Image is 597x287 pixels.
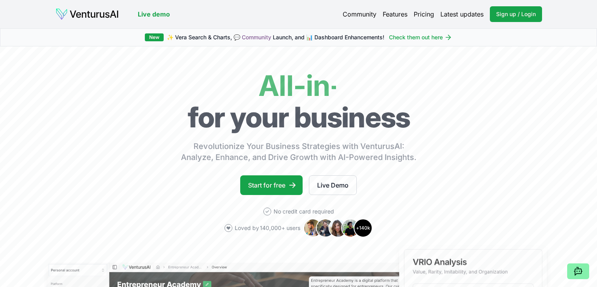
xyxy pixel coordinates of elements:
[138,9,170,19] a: Live demo
[341,219,360,237] img: Avatar 4
[329,219,347,237] img: Avatar 3
[303,219,322,237] img: Avatar 1
[440,9,484,19] a: Latest updates
[383,9,407,19] a: Features
[414,9,434,19] a: Pricing
[55,8,119,20] img: logo
[490,6,542,22] a: Sign up / Login
[167,33,384,41] span: ✨ Vera Search & Charts, 💬 Launch, and 📊 Dashboard Enhancements!
[240,175,303,195] a: Start for free
[389,33,452,41] a: Check them out here
[316,219,335,237] img: Avatar 2
[145,33,164,41] div: New
[309,175,357,195] a: Live Demo
[496,10,536,18] span: Sign up / Login
[343,9,376,19] a: Community
[242,34,271,40] a: Community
